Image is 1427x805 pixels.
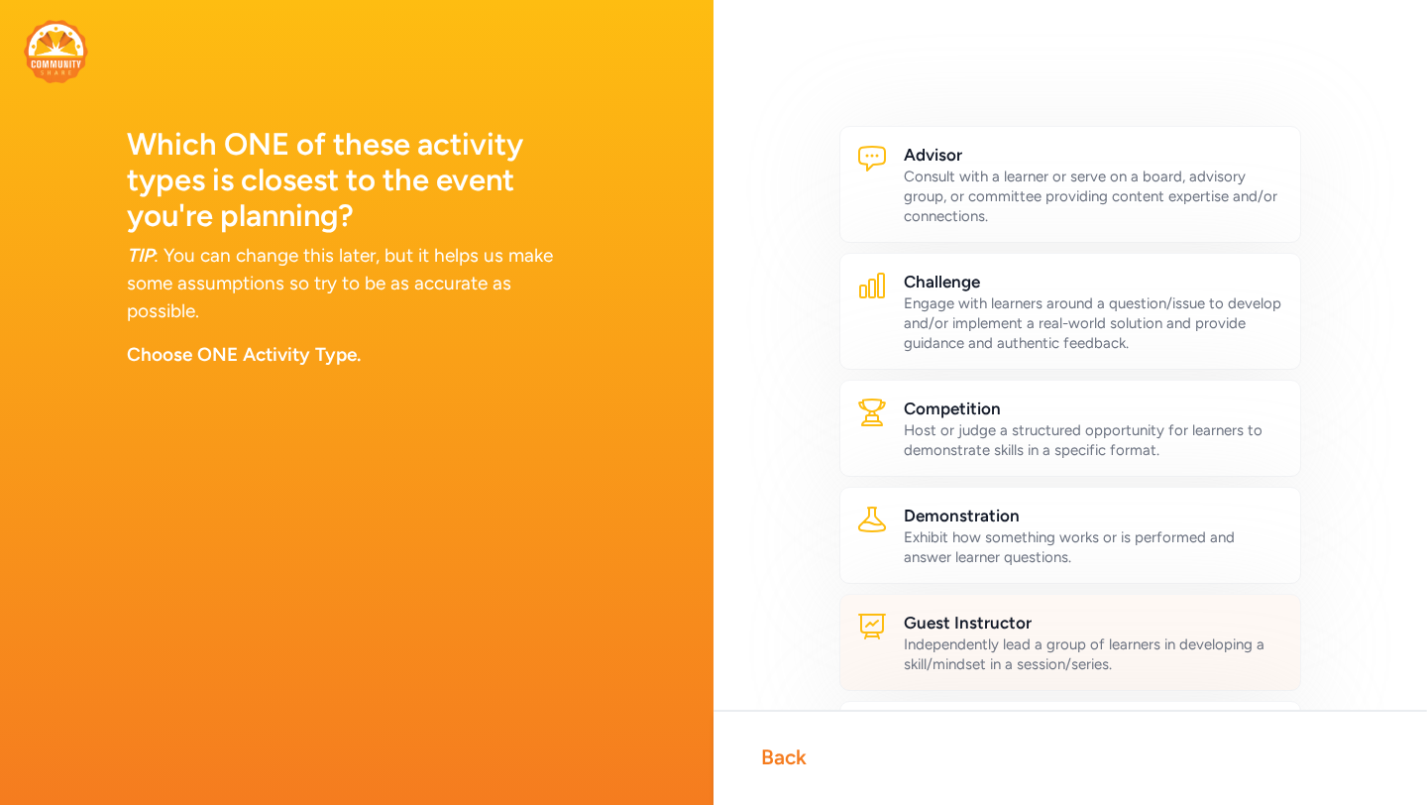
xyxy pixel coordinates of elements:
span: TIP [127,244,154,267]
div: Engage with learners around a question/issue to develop and/or implement a real-world solution an... [904,293,1284,353]
h2: Competition [904,397,1284,420]
h2: Guest Instructor [904,611,1284,634]
div: Consult with a learner or serve on a board, advisory group, or committee providing content expert... [904,167,1284,226]
h1: Which ONE of these activity types is closest to the event you're planning? [127,127,587,234]
h2: Challenge [904,270,1284,293]
h2: Demonstration [904,504,1284,527]
img: logo [24,20,88,83]
div: Back [761,744,807,771]
div: : You can change this later, but it helps us make some assumptions so try to be as accurate as po... [127,242,587,325]
h2: Advisor [904,143,1284,167]
div: Host or judge a structured opportunity for learners to demonstrate skills in a specific format. [904,420,1284,460]
div: Exhibit how something works or is performed and answer learner questions. [904,527,1284,567]
div: Independently lead a group of learners in developing a skill/mindset in a session/series. [904,634,1284,674]
div: Choose ONE Activity Type. [127,341,587,369]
